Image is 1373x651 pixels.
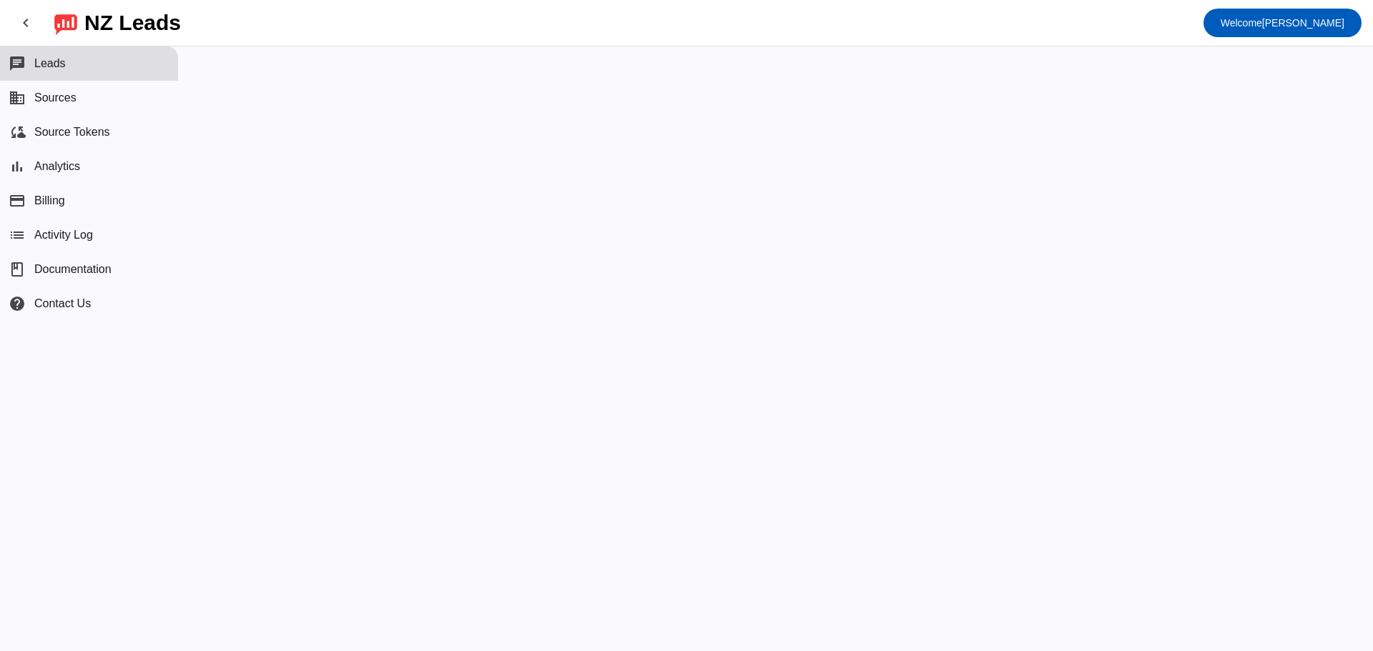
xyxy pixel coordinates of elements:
[9,192,26,209] mat-icon: payment
[34,263,112,276] span: Documentation
[1221,17,1262,29] span: Welcome
[17,14,34,31] mat-icon: chevron_left
[34,91,77,104] span: Sources
[9,124,26,141] mat-icon: cloud_sync
[9,295,26,312] mat-icon: help
[9,55,26,72] mat-icon: chat
[34,126,110,139] span: Source Tokens
[34,57,66,70] span: Leads
[34,160,80,173] span: Analytics
[1204,9,1362,37] button: Welcome[PERSON_NAME]
[1221,13,1344,33] span: [PERSON_NAME]
[84,13,181,33] div: NZ Leads
[34,229,93,242] span: Activity Log
[54,11,77,35] img: logo
[9,89,26,106] mat-icon: business
[9,158,26,175] mat-icon: bar_chart
[34,194,65,207] span: Billing
[34,297,91,310] span: Contact Us
[9,261,26,278] span: book
[9,227,26,244] mat-icon: list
